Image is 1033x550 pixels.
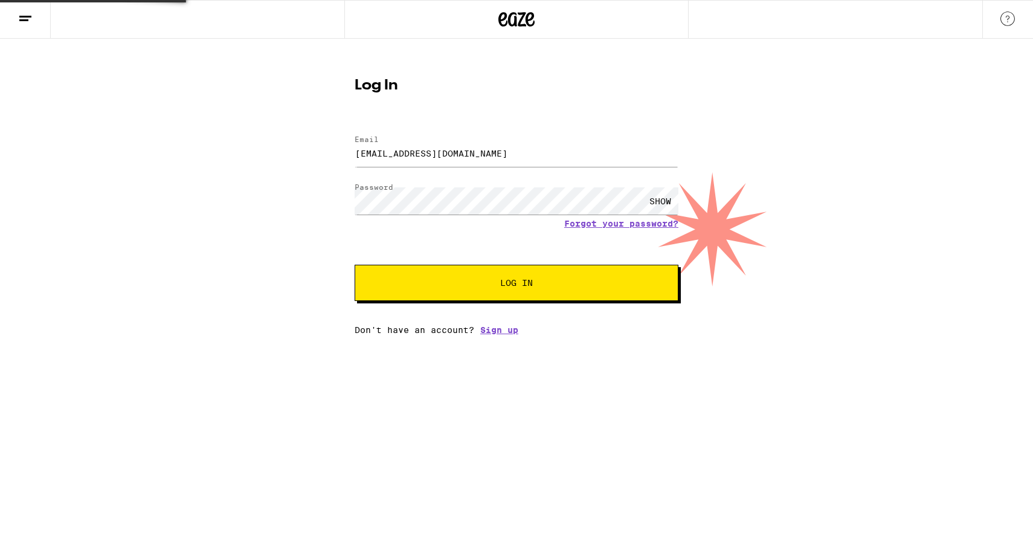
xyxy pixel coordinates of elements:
[355,265,678,301] button: Log In
[355,79,678,93] h1: Log In
[355,135,379,143] label: Email
[500,279,533,287] span: Log In
[564,219,678,228] a: Forgot your password?
[642,187,678,215] div: SHOW
[480,325,518,335] a: Sign up
[355,325,678,335] div: Don't have an account?
[355,183,393,191] label: Password
[355,140,678,167] input: Email
[7,8,87,18] span: Hi. Need any help?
